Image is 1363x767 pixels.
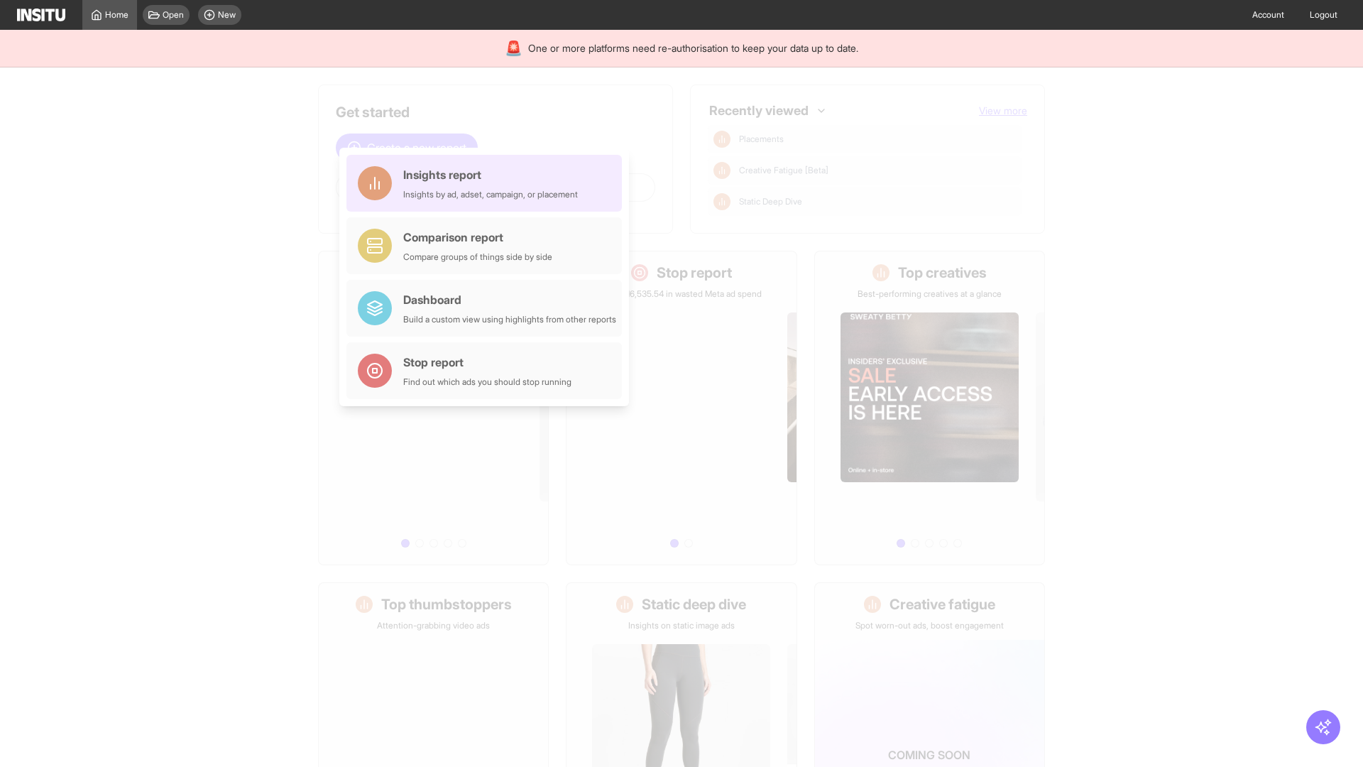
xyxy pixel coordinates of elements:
[403,314,616,325] div: Build a custom view using highlights from other reports
[403,376,571,388] div: Find out which ads you should stop running
[17,9,65,21] img: Logo
[163,9,184,21] span: Open
[403,189,578,200] div: Insights by ad, adset, campaign, or placement
[403,251,552,263] div: Compare groups of things side by side
[105,9,128,21] span: Home
[218,9,236,21] span: New
[403,229,552,246] div: Comparison report
[403,291,616,308] div: Dashboard
[505,38,522,58] div: 🚨
[403,354,571,371] div: Stop report
[403,166,578,183] div: Insights report
[528,41,858,55] span: One or more platforms need re-authorisation to keep your data up to date.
